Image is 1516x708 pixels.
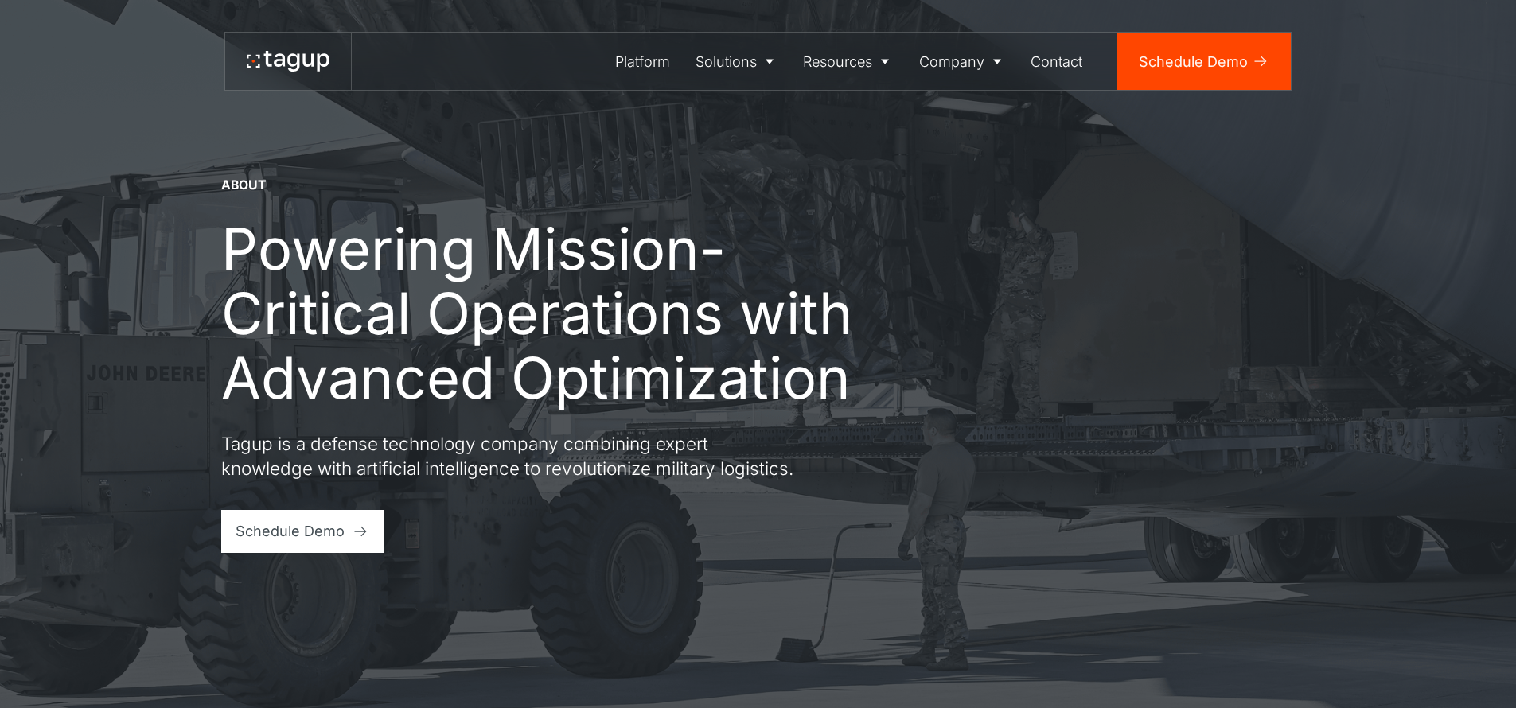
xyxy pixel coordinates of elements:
div: Schedule Demo [236,520,345,542]
div: Solutions [696,51,757,72]
div: Schedule Demo [1139,51,1248,72]
a: Resources [791,33,907,90]
div: Resources [803,51,872,72]
a: Company [906,33,1019,90]
a: Schedule Demo [221,510,384,553]
a: Platform [603,33,684,90]
div: Platform [615,51,670,72]
p: Tagup is a defense technology company combining expert knowledge with artificial intelligence to ... [221,431,794,481]
a: Schedule Demo [1117,33,1291,90]
a: Solutions [683,33,791,90]
a: Contact [1019,33,1096,90]
h1: Powering Mission-Critical Operations with Advanced Optimization [221,216,890,410]
div: Contact [1031,51,1082,72]
div: Company [919,51,984,72]
div: About [221,177,267,194]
